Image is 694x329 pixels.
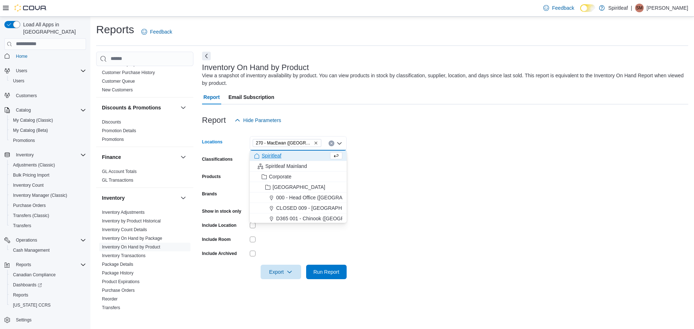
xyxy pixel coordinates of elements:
[16,68,27,74] span: Users
[96,208,193,315] div: Inventory
[102,227,147,233] span: Inventory Count Details
[13,192,67,198] span: Inventory Manager (Classic)
[102,87,133,92] a: New Customers
[7,135,89,146] button: Promotions
[10,116,56,125] a: My Catalog (Classic)
[13,260,86,269] span: Reports
[13,106,86,114] span: Catalog
[7,125,89,135] button: My Catalog (Beta)
[647,4,688,12] p: [PERSON_NAME]
[10,201,86,210] span: Purchase Orders
[636,4,643,12] span: SM
[102,218,161,224] a: Inventory by Product Historical
[13,292,28,298] span: Reports
[10,246,86,255] span: Cash Management
[7,160,89,170] button: Adjustments (Classic)
[10,191,70,200] a: Inventory Manager (Classic)
[10,77,27,85] a: Users
[16,152,34,158] span: Inventory
[13,213,49,218] span: Transfers (Classic)
[102,119,121,125] span: Discounts
[7,270,89,280] button: Canadian Compliance
[96,51,193,97] div: Customer
[13,91,40,100] a: Customers
[1,235,89,245] button: Operations
[102,288,135,293] a: Purchase Orders
[608,4,628,12] p: Spiritleaf
[13,151,86,159] span: Inventory
[102,194,125,202] h3: Inventory
[102,169,137,174] span: GL Account Totals
[179,153,188,161] button: Finance
[102,279,140,284] a: Product Expirations
[202,174,221,179] label: Products
[102,61,149,66] a: Customer Loyalty Points
[10,291,31,299] a: Reports
[13,182,44,188] span: Inventory Count
[102,296,117,302] a: Reorder
[13,52,86,61] span: Home
[552,4,574,12] span: Feedback
[261,265,301,279] button: Export
[102,253,146,258] a: Inventory Transactions
[102,305,120,311] span: Transfers
[102,209,145,215] span: Inventory Adjustments
[102,104,177,111] button: Discounts & Promotions
[102,279,140,285] span: Product Expirations
[102,79,135,84] a: Customer Queue
[13,66,30,75] button: Users
[13,66,86,75] span: Users
[250,182,347,192] button: [GEOGRAPHIC_DATA]
[540,1,577,15] a: Feedback
[13,162,55,168] span: Adjustments (Classic)
[102,137,124,142] a: Promotions
[13,106,34,114] button: Catalog
[102,70,155,75] a: Customer Purchase History
[7,245,89,255] button: Cash Management
[250,192,347,203] button: 000 - Head Office ([GEOGRAPHIC_DATA])
[7,290,89,300] button: Reports
[7,170,89,180] button: Bulk Pricing Import
[10,270,59,279] a: Canadian Compliance
[102,270,133,276] a: Package History
[228,90,274,104] span: Email Subscription
[150,28,172,35] span: Feedback
[243,117,281,124] span: Hide Parameters
[102,244,160,250] a: Inventory On Hand by Product
[102,287,135,293] span: Purchase Orders
[102,153,177,161] button: Finance
[1,260,89,270] button: Reports
[14,4,47,12] img: Cova
[102,70,155,75] span: Customer Purchase History
[13,302,51,308] span: [US_STATE] CCRS
[10,77,86,85] span: Users
[13,315,86,324] span: Settings
[10,191,86,200] span: Inventory Manager (Classic)
[13,203,46,208] span: Purchase Orders
[13,247,50,253] span: Cash Management
[96,167,193,187] div: Finance
[265,163,307,170] span: Spiritleaf Mainland
[16,317,31,323] span: Settings
[313,268,339,276] span: Run Report
[16,93,37,99] span: Customers
[96,118,193,147] div: Discounts & Promotions
[102,262,133,267] a: Package Details
[10,161,58,169] a: Adjustments (Classic)
[102,120,121,125] a: Discounts
[10,136,86,145] span: Promotions
[276,215,378,222] span: D365 001 - Chinook ([GEOGRAPHIC_DATA])
[102,261,133,267] span: Package Details
[276,204,365,212] span: CLOSED 009 - [GEOGRAPHIC_DATA].
[13,282,42,288] span: Dashboards
[10,211,86,220] span: Transfers (Classic)
[102,218,161,224] span: Inventory by Product Historical
[13,172,50,178] span: Bulk Pricing Import
[10,126,51,135] a: My Catalog (Beta)
[635,4,644,12] div: Shelby M
[102,236,162,241] a: Inventory On Hand by Package
[10,281,86,289] span: Dashboards
[10,171,52,179] a: Bulk Pricing Import
[7,115,89,125] button: My Catalog (Classic)
[102,87,133,93] span: New Customers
